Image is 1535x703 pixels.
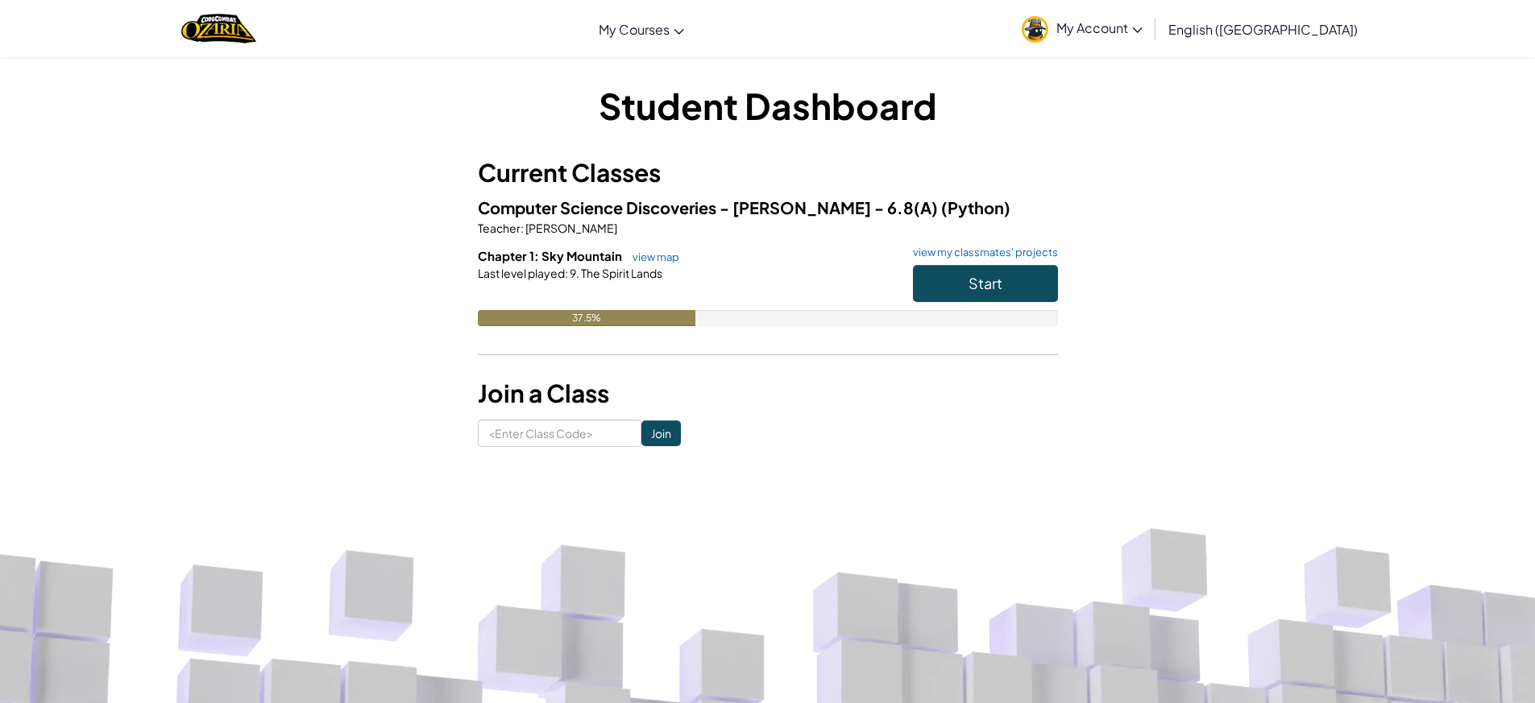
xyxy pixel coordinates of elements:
[181,12,256,45] img: Home
[565,266,568,280] span: :
[181,12,256,45] a: Ozaria by CodeCombat logo
[1056,19,1143,36] span: My Account
[641,420,681,446] input: Join
[478,197,941,217] span: Computer Science Discoveries - [PERSON_NAME] - 6.8(A)
[1160,7,1366,51] a: English ([GEOGRAPHIC_DATA])
[478,221,521,235] span: Teacher
[568,266,579,280] span: 9.
[478,420,641,447] input: <Enter Class Code>
[1014,3,1151,54] a: My Account
[969,274,1002,292] span: Start
[599,21,670,38] span: My Courses
[579,266,662,280] span: The Spirit Lands
[591,7,692,51] a: My Courses
[1168,21,1358,38] span: English ([GEOGRAPHIC_DATA])
[624,250,679,263] a: view map
[478,266,565,280] span: Last level played
[1022,16,1048,43] img: avatar
[905,247,1058,258] a: view my classmates' projects
[478,310,695,326] div: 37.5%
[478,375,1058,411] h3: Join a Class
[521,221,524,235] span: :
[524,221,617,235] span: [PERSON_NAME]
[478,248,624,263] span: Chapter 1: Sky Mountain
[478,81,1058,130] h1: Student Dashboard
[478,155,1058,191] h3: Current Classes
[941,197,1010,217] span: (Python)
[913,265,1058,302] button: Start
